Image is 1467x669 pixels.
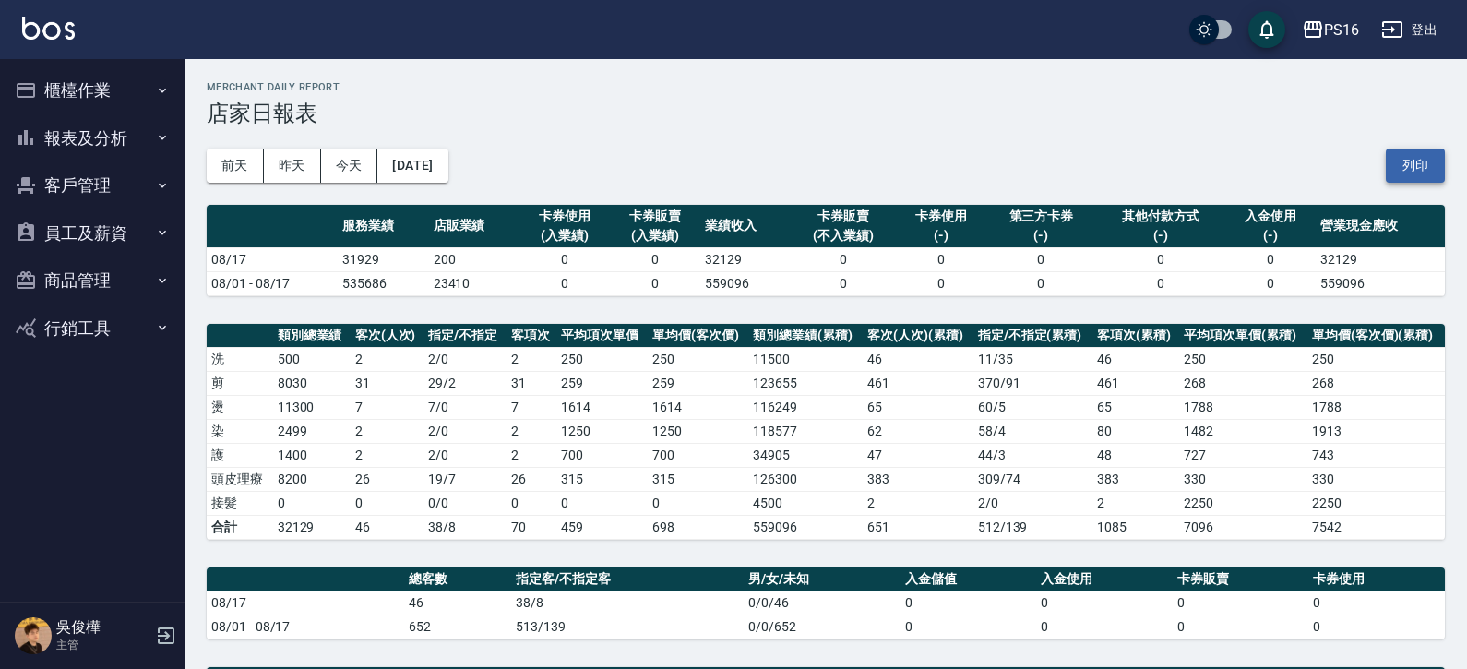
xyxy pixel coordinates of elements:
th: 入金儲值 [900,567,1037,591]
td: 44 / 3 [973,443,1092,467]
td: 護 [207,443,273,467]
td: 0 [1225,271,1316,295]
button: PS16 [1294,11,1366,49]
td: 0 [1308,615,1445,639]
button: 昨天 [264,149,321,183]
td: 2 [507,347,557,371]
td: 1085 [1092,515,1179,539]
th: 單均價(客次價) [648,324,748,348]
td: 65 [863,395,973,419]
td: 0 [986,271,1096,295]
td: 268 [1179,371,1307,395]
div: (-) [1101,226,1221,245]
td: 38/8 [423,515,506,539]
td: 0 [896,271,986,295]
td: 7542 [1307,515,1445,539]
button: 今天 [321,149,378,183]
td: 34905 [748,443,863,467]
td: 4500 [748,491,863,515]
td: 29 / 2 [423,371,506,395]
td: 0 [1225,247,1316,271]
td: 309 / 74 [973,467,1092,491]
td: 2 / 0 [423,443,506,467]
button: save [1248,11,1285,48]
td: 11 / 35 [973,347,1092,371]
td: 2250 [1179,491,1307,515]
td: 123655 [748,371,863,395]
td: 535686 [338,271,428,295]
td: 259 [556,371,648,395]
td: 0 [792,247,896,271]
td: 118577 [748,419,863,443]
td: 8200 [273,467,351,491]
td: 燙 [207,395,273,419]
td: 染 [207,419,273,443]
td: 512/139 [973,515,1092,539]
td: 23410 [429,271,519,295]
h2: Merchant Daily Report [207,81,1445,93]
div: 其他付款方式 [1101,207,1221,226]
td: 2499 [273,419,351,443]
h5: 吳俊樺 [56,618,150,637]
td: 268 [1307,371,1445,395]
button: 報表及分析 [7,114,177,162]
td: 727 [1179,443,1307,467]
td: 32129 [273,515,351,539]
td: 250 [556,347,648,371]
th: 指定/不指定(累積) [973,324,1092,348]
div: (-) [900,226,982,245]
td: 19 / 7 [423,467,506,491]
td: 0 [792,271,896,295]
td: 0 [351,491,424,515]
td: 1614 [648,395,748,419]
td: 383 [1092,467,1179,491]
div: (-) [991,226,1091,245]
td: 0 [1036,591,1173,615]
td: 461 [1092,371,1179,395]
td: 2 [507,419,557,443]
div: 卡券使用 [524,207,605,226]
div: 卡券販賣 [796,207,891,226]
td: 0 [1096,247,1225,271]
td: 330 [1179,467,1307,491]
table: a dense table [207,567,1445,639]
td: 2 / 0 [423,347,506,371]
td: 126300 [748,467,863,491]
td: 2 / 0 [973,491,1092,515]
th: 業績收入 [700,205,791,248]
td: 2 [1092,491,1179,515]
td: 11500 [748,347,863,371]
td: 1250 [648,419,748,443]
div: (不入業績) [796,226,891,245]
button: 櫃檯作業 [7,66,177,114]
td: 58 / 4 [973,419,1092,443]
th: 服務業績 [338,205,428,248]
td: 559096 [748,515,863,539]
th: 平均項次單價(累積) [1179,324,1307,348]
td: 0 [519,271,610,295]
td: 461 [863,371,973,395]
td: 2 [507,443,557,467]
td: 08/01 - 08/17 [207,615,404,639]
td: 652 [404,615,511,639]
td: 70 [507,515,557,539]
td: 1913 [1307,419,1445,443]
td: 0 [273,491,351,515]
img: Logo [22,17,75,40]
div: PS16 [1324,18,1359,42]
td: 26 [507,467,557,491]
div: 入金使用 [1230,207,1311,226]
td: 2250 [1307,491,1445,515]
td: 80 [1092,419,1179,443]
td: 0 [507,491,557,515]
th: 類別總業績 [273,324,351,348]
th: 單均價(客次價)(累積) [1307,324,1445,348]
td: 559096 [1316,271,1445,295]
td: 0 [1096,271,1225,295]
td: 剪 [207,371,273,395]
th: 指定客/不指定客 [511,567,744,591]
img: Person [15,617,52,654]
td: 0 [986,247,1096,271]
button: 行銷工具 [7,305,177,352]
td: 2 [351,443,424,467]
